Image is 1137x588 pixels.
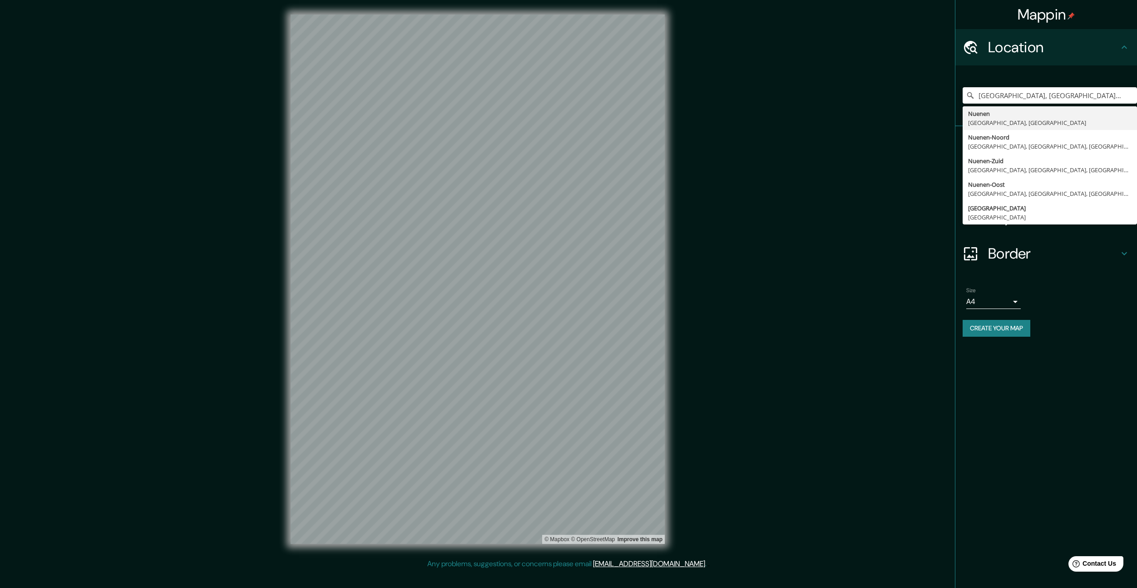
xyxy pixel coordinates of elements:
[571,536,615,543] a: OpenStreetMap
[963,320,1030,337] button: Create your map
[968,165,1132,174] div: [GEOGRAPHIC_DATA], [GEOGRAPHIC_DATA], [GEOGRAPHIC_DATA]
[966,287,976,294] label: Size
[955,29,1137,65] div: Location
[593,559,705,568] a: [EMAIL_ADDRESS][DOMAIN_NAME]
[544,536,569,543] a: Mapbox
[291,15,665,544] canvas: Map
[968,133,1132,142] div: Nuenen-Noord
[966,294,1021,309] div: A4
[968,189,1132,198] div: [GEOGRAPHIC_DATA], [GEOGRAPHIC_DATA], [GEOGRAPHIC_DATA]
[955,199,1137,235] div: Layout
[968,142,1132,151] div: [GEOGRAPHIC_DATA], [GEOGRAPHIC_DATA], [GEOGRAPHIC_DATA]
[968,204,1132,213] div: [GEOGRAPHIC_DATA]
[963,87,1137,104] input: Pick your city or area
[955,163,1137,199] div: Style
[955,126,1137,163] div: Pins
[955,235,1137,272] div: Border
[968,180,1132,189] div: Nuenen-Oost
[968,213,1132,222] div: [GEOGRAPHIC_DATA]
[968,156,1132,165] div: Nuenen-Zuid
[988,38,1119,56] h4: Location
[988,208,1119,226] h4: Layout
[427,558,707,569] p: Any problems, suggestions, or concerns please email .
[1056,553,1127,578] iframe: Help widget launcher
[988,244,1119,263] h4: Border
[708,558,710,569] div: .
[1068,12,1075,20] img: pin-icon.png
[968,118,1132,127] div: [GEOGRAPHIC_DATA], [GEOGRAPHIC_DATA]
[1018,5,1075,24] h4: Mappin
[618,536,662,543] a: Map feedback
[968,109,1132,118] div: Nuenen
[707,558,708,569] div: .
